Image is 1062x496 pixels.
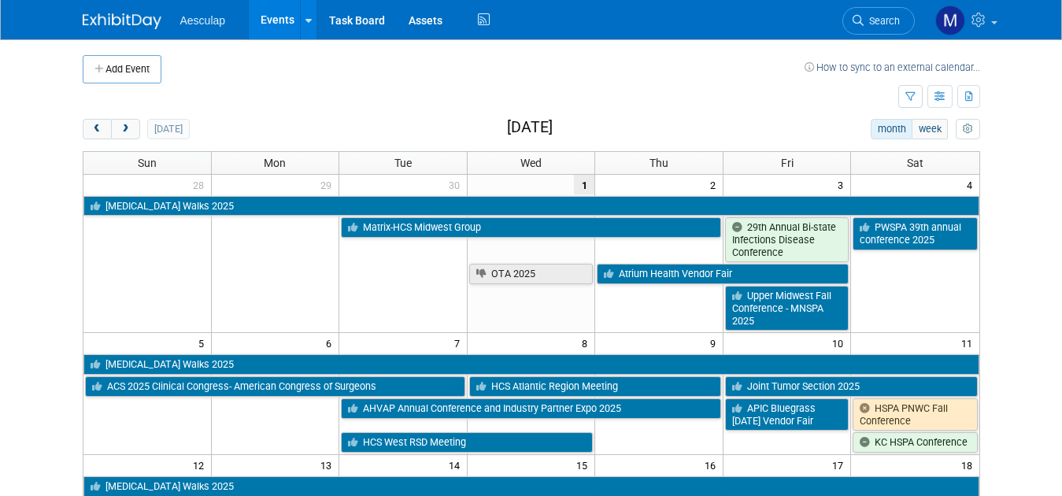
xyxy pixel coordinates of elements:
img: Maggie Jenkins [935,6,965,35]
a: PWSPA 39th annual conference 2025 [853,217,977,250]
a: HSPA PNWC Fall Conference [853,398,977,431]
a: ACS 2025 Clinical Congress- American Congress of Surgeons [85,376,465,397]
a: HCS West RSD Meeting [341,432,593,453]
span: 4 [965,175,979,194]
span: 13 [319,455,339,475]
span: 16 [703,455,723,475]
button: Add Event [83,55,161,83]
a: Atrium Health Vendor Fair [597,264,849,284]
span: Mon [264,157,286,169]
span: 9 [709,333,723,353]
span: 1 [574,175,594,194]
a: OTA 2025 [469,264,594,284]
span: Thu [649,157,668,169]
span: Wed [520,157,542,169]
span: 29 [319,175,339,194]
a: Matrix-HCS Midwest Group [341,217,721,238]
span: 3 [836,175,850,194]
h2: [DATE] [507,119,553,136]
a: HCS Atlantic Region Meeting [469,376,721,397]
button: week [912,119,948,139]
span: Fri [781,157,794,169]
a: [MEDICAL_DATA] Walks 2025 [83,354,979,375]
img: ExhibitDay [83,13,161,29]
span: 8 [580,333,594,353]
a: 29th Annual Bi-state Infections Disease Conference [725,217,849,262]
span: 18 [960,455,979,475]
span: 28 [191,175,211,194]
span: Aesculap [180,14,226,27]
span: 5 [197,333,211,353]
a: Joint Tumor Section 2025 [725,376,978,397]
button: [DATE] [147,119,189,139]
a: AHVAP Annual Conference and Industry Partner Expo 2025 [341,398,721,419]
a: Search [842,7,915,35]
span: Sun [138,157,157,169]
a: How to sync to an external calendar... [805,61,980,73]
button: prev [83,119,112,139]
span: 2 [709,175,723,194]
span: 17 [831,455,850,475]
button: myCustomButton [956,119,979,139]
span: Sat [907,157,923,169]
span: 7 [453,333,467,353]
i: Personalize Calendar [963,124,973,135]
span: Search [864,15,900,27]
a: [MEDICAL_DATA] Walks 2025 [83,196,979,217]
a: APIC Bluegrass [DATE] Vendor Fair [725,398,849,431]
button: next [111,119,140,139]
span: 30 [447,175,467,194]
button: month [871,119,912,139]
span: 11 [960,333,979,353]
span: 12 [191,455,211,475]
span: 10 [831,333,850,353]
span: Tue [394,157,412,169]
a: Upper Midwest Fall Conference - MNSPA 2025 [725,286,849,331]
span: 15 [575,455,594,475]
span: 14 [447,455,467,475]
span: 6 [324,333,339,353]
a: KC HSPA Conference [853,432,977,453]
